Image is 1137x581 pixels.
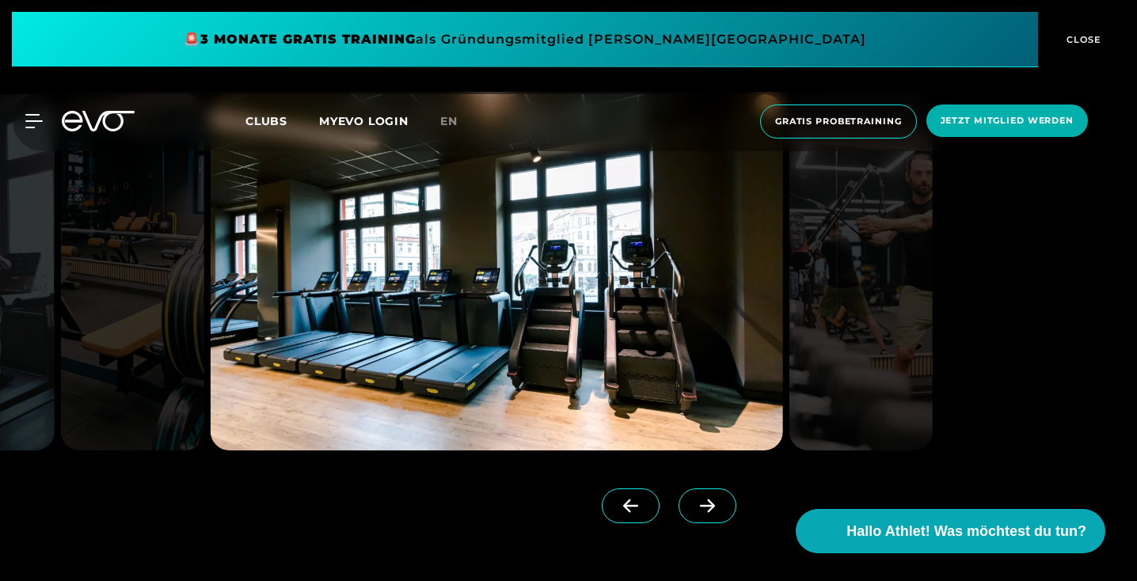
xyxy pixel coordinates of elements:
[245,113,319,128] a: Clubs
[796,509,1105,553] button: Hallo Athlet! Was möchtest du tun?
[245,114,287,128] span: Clubs
[789,94,933,450] img: evofitness
[211,94,783,450] img: evofitness
[755,104,922,139] a: Gratis Probetraining
[1063,32,1101,47] span: CLOSE
[922,104,1093,139] a: Jetzt Mitglied werden
[61,94,204,450] img: evofitness
[846,521,1086,542] span: Hallo Athlet! Was möchtest du tun?
[941,114,1074,127] span: Jetzt Mitglied werden
[775,115,902,128] span: Gratis Probetraining
[319,114,409,128] a: MYEVO LOGIN
[440,114,458,128] span: en
[440,112,477,131] a: en
[1038,12,1125,67] button: CLOSE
